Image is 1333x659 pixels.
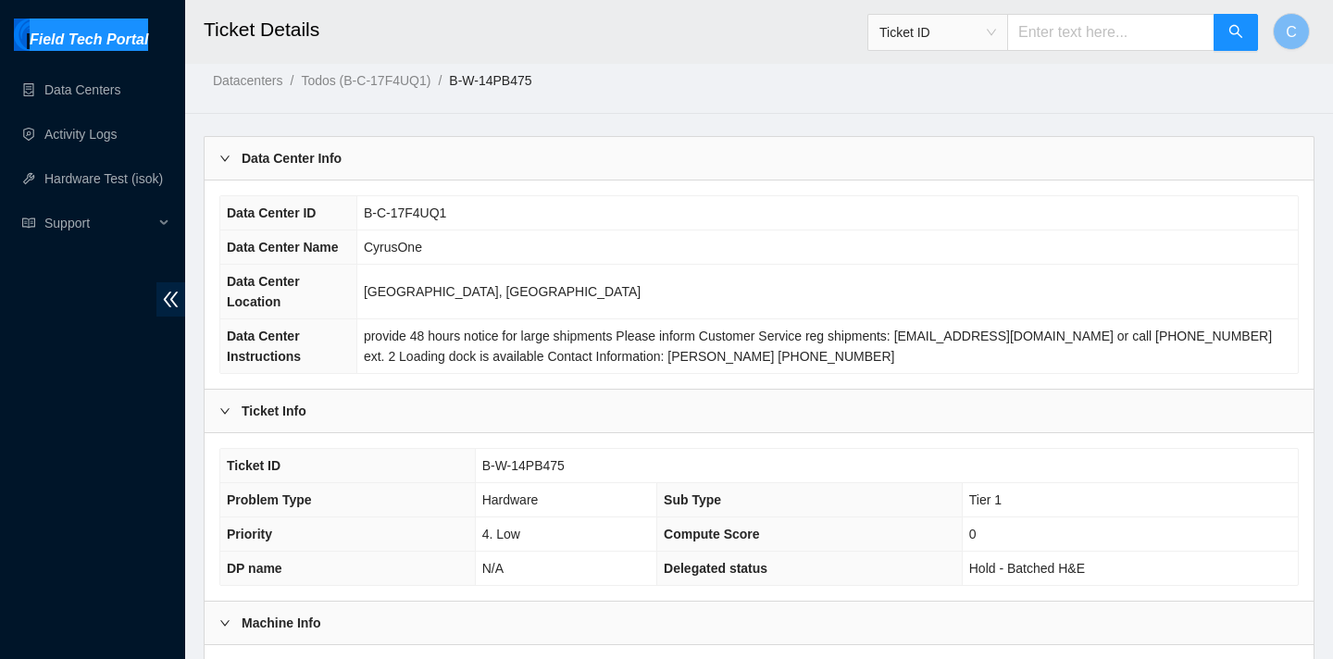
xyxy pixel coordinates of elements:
span: CyrusOne [364,240,422,255]
span: Problem Type [227,492,312,507]
button: C [1273,13,1310,50]
span: Data Center Name [227,240,339,255]
span: double-left [156,282,185,317]
span: 4. Low [482,527,520,541]
span: Field Tech Portal [30,31,148,49]
span: Ticket ID [227,458,280,473]
span: search [1228,24,1243,42]
div: Machine Info [205,602,1314,644]
div: Data Center Info [205,137,1314,180]
b: Machine Info [242,613,321,633]
span: Data Center ID [227,205,316,220]
span: C [1286,20,1297,44]
span: read [22,217,35,230]
span: right [219,405,230,417]
a: Todos (B-C-17F4UQ1) [301,73,430,88]
span: N/A [482,561,504,576]
span: / [290,73,293,88]
span: Tier 1 [969,492,1002,507]
a: Akamai TechnologiesField Tech Portal [14,33,148,57]
span: DP name [227,561,282,576]
span: right [219,153,230,164]
span: 0 [969,527,977,541]
span: / [438,73,442,88]
a: Data Centers [44,82,120,97]
span: provide 48 hours notice for large shipments Please inform Customer Service reg shipments: [EMAIL_... [364,329,1272,364]
div: Ticket Info [205,390,1314,432]
span: Priority [227,527,272,541]
span: B-C-17F4UQ1 [364,205,446,220]
span: Data Center Instructions [227,329,301,364]
a: Activity Logs [44,127,118,142]
button: search [1214,14,1258,51]
span: [GEOGRAPHIC_DATA], [GEOGRAPHIC_DATA] [364,284,641,299]
a: Datacenters [213,73,282,88]
span: B-W-14PB475 [482,458,565,473]
span: Sub Type [664,492,721,507]
span: Delegated status [664,561,767,576]
span: right [219,617,230,628]
span: Compute Score [664,527,759,541]
b: Ticket Info [242,401,306,421]
span: Data Center Location [227,274,300,309]
a: B-W-14PB475 [449,73,531,88]
a: Hardware Test (isok) [44,171,163,186]
img: Akamai Technologies [14,19,93,51]
span: Support [44,205,154,242]
span: Ticket ID [879,19,996,46]
span: Hardware [482,492,539,507]
b: Data Center Info [242,148,342,168]
input: Enter text here... [1007,14,1215,51]
span: Hold - Batched H&E [969,561,1085,576]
